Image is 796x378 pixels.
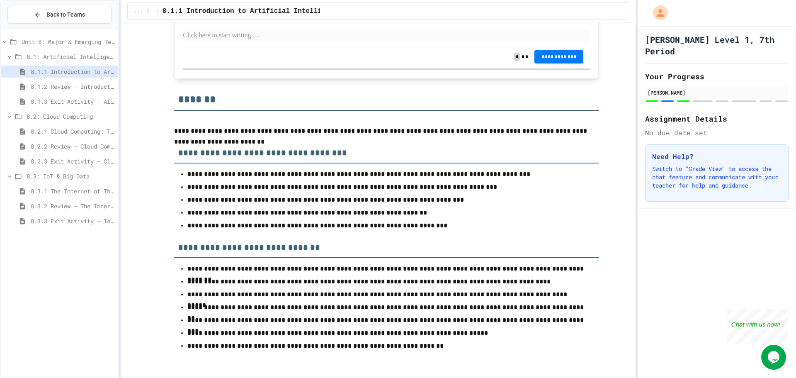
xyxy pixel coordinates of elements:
div: [PERSON_NAME] [648,89,786,96]
span: 8.2.1 Cloud Computing: Transforming the Digital World [31,127,115,136]
h3: Need Help? [652,151,781,161]
span: 8.2.2 Review - Cloud Computing [31,142,115,151]
h2: Assignment Details [645,113,789,124]
span: 8.2.3 Exit Activity - Cloud Service Detective [31,157,115,166]
span: 8.1.1 Introduction to Artificial Intelligence [31,67,115,76]
div: My Account [644,3,670,22]
div: No due date set [645,128,789,138]
span: / [146,8,149,15]
span: ... [134,8,143,15]
button: Back to Teams [7,6,112,24]
span: 8.3: IoT & Big Data [27,172,115,180]
p: Switch to "Grade View" to access the chat feature and communicate with your teacher for help and ... [652,165,781,190]
span: 8.3.3 Exit Activity - IoT Data Detective Challenge [31,217,115,225]
span: 8.3.2 Review - The Internet of Things and Big Data [31,202,115,210]
span: 8.1.1 Introduction to Artificial Intelligence [163,6,342,16]
iframe: chat widget [761,345,788,370]
span: 8.1: Artificial Intelligence Basics [27,52,115,61]
span: Unit 8: Major & Emerging Technologies [22,37,115,46]
iframe: chat widget [727,309,788,344]
span: 8.1.2 Review - Introduction to Artificial Intelligence [31,82,115,91]
h2: Your Progress [645,71,789,82]
span: 8.1.3 Exit Activity - AI Detective [31,97,115,106]
span: 8.3.1 The Internet of Things and Big Data: Our Connected Digital World [31,187,115,195]
span: Back to Teams [46,10,85,19]
span: / [156,8,159,15]
span: 8.2: Cloud Computing [27,112,115,121]
h1: [PERSON_NAME] Level 1, 7th Period [645,34,789,57]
